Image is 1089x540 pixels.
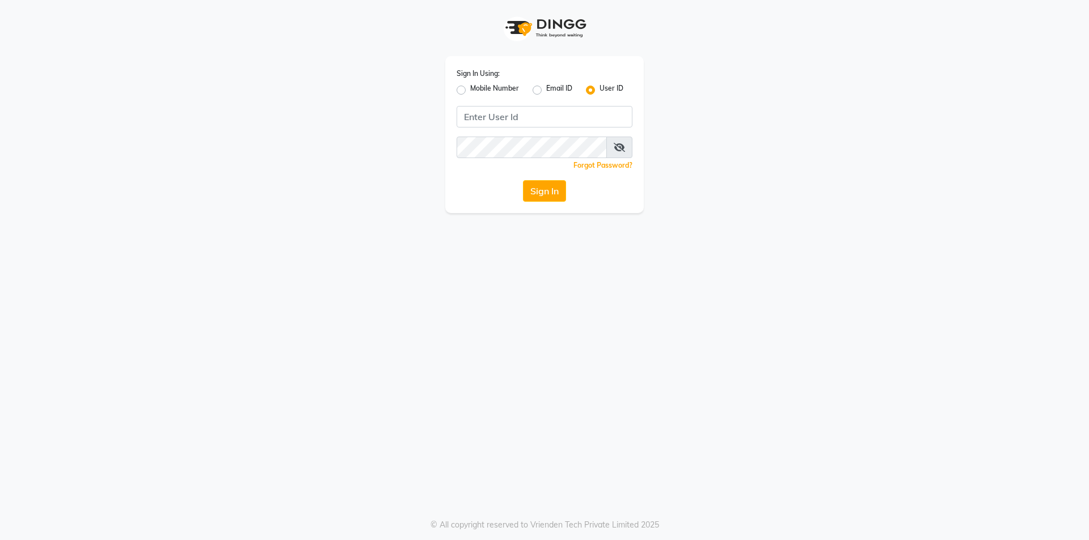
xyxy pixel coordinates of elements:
label: Email ID [546,83,572,97]
button: Sign In [523,180,566,202]
label: Mobile Number [470,83,519,97]
label: User ID [600,83,623,97]
input: Username [457,137,607,158]
a: Forgot Password? [573,161,632,169]
img: logo1.svg [499,11,590,45]
label: Sign In Using: [457,69,500,79]
input: Username [457,106,632,127]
